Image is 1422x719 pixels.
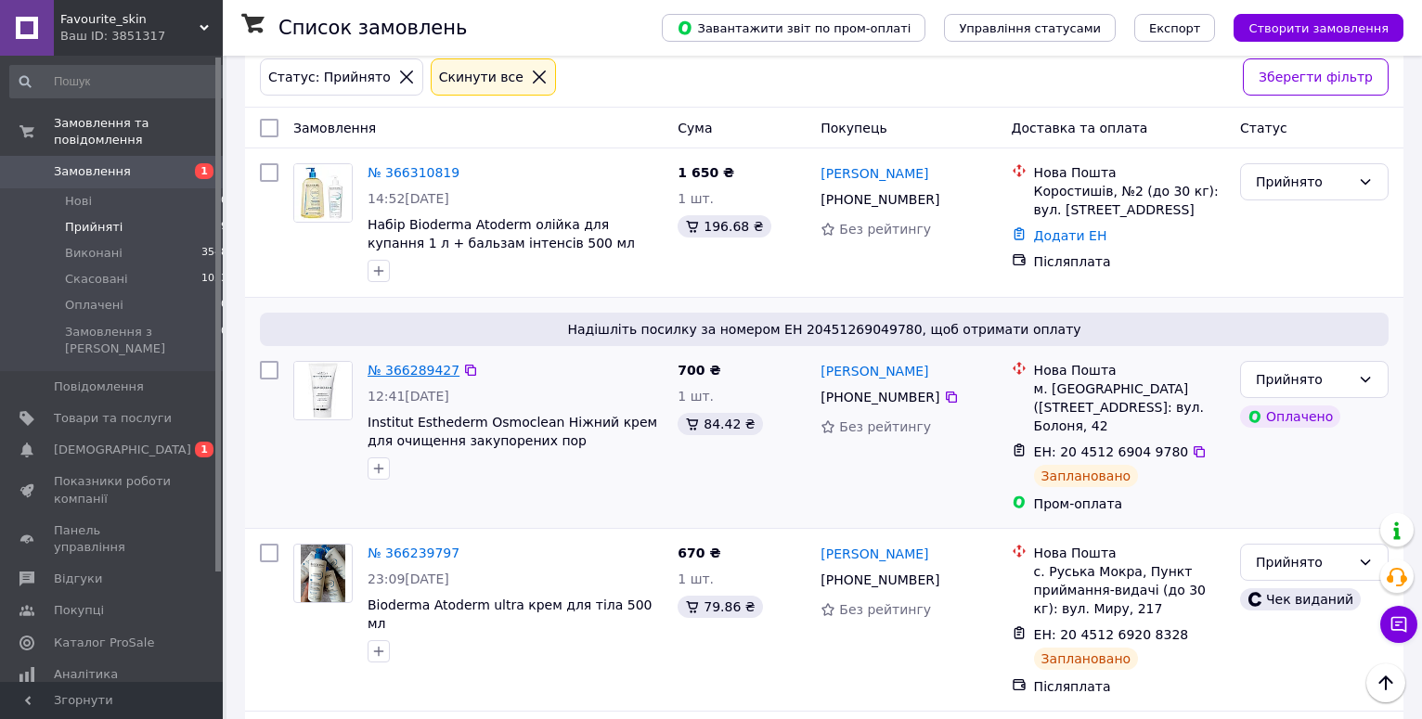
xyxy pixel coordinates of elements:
[1034,252,1225,271] div: Післяплата
[662,14,925,42] button: Завантажити звіт по пром-оплаті
[60,28,223,45] div: Ваш ID: 3851317
[54,115,223,148] span: Замовлення та повідомлення
[368,546,459,560] a: № 366239797
[221,219,227,236] span: 9
[1034,677,1225,696] div: Післяплата
[294,164,352,222] img: Фото товару
[9,65,229,98] input: Пошук
[817,567,943,593] div: [PHONE_NUMBER]
[368,597,652,631] a: Bioderma Atoderm ultra крем для тіла 500 мл
[54,571,102,587] span: Відгуки
[677,19,911,36] span: Завантажити звіт по пром-оплаті
[54,635,154,651] span: Каталог ProSale
[201,245,227,262] span: 3548
[65,297,123,314] span: Оплачені
[1248,21,1389,35] span: Створити замовлення
[1240,121,1287,135] span: Статус
[678,165,734,180] span: 1 650 ₴
[678,363,720,378] span: 700 ₴
[368,191,449,206] span: 14:52[DATE]
[1034,444,1189,459] span: ЕН: 20 4512 6904 9780
[1012,121,1148,135] span: Доставка та оплата
[267,320,1381,339] span: Надішліть посилку за номером ЕН 20451269049780, щоб отримати оплату
[821,164,928,183] a: [PERSON_NAME]
[221,297,227,314] span: 0
[293,361,353,420] a: Фото товару
[1256,552,1351,572] div: Прийнято
[54,379,144,395] span: Повідомлення
[959,21,1101,35] span: Управління статусами
[944,14,1116,42] button: Управління статусами
[201,271,227,288] span: 1053
[1034,494,1225,513] div: Пром-оплата
[293,544,353,603] a: Фото товару
[1240,405,1340,428] div: Оплачено
[1034,163,1225,182] div: Нова Пошта
[368,415,657,448] a: Institut Esthederm Osmoclean Ніжний крем для очищення закупорених пор
[54,522,172,556] span: Панель управління
[1034,228,1107,243] a: Додати ЕН
[265,67,394,87] div: Статус: Прийнято
[221,193,227,210] span: 0
[1034,361,1225,379] div: Нова Пошта
[1134,14,1216,42] button: Експорт
[839,602,931,617] span: Без рейтингу
[368,389,449,404] span: 12:41[DATE]
[1149,21,1201,35] span: Експорт
[54,602,104,619] span: Покупці
[301,545,345,602] img: Фото товару
[221,324,227,357] span: 0
[65,271,128,288] span: Скасовані
[65,219,123,236] span: Прийняті
[1256,172,1351,192] div: Прийнято
[1034,544,1225,562] div: Нова Пошта
[839,222,931,237] span: Без рейтингу
[368,165,459,180] a: № 366310819
[1256,369,1351,390] div: Прийнято
[678,596,762,618] div: 79.86 ₴
[195,163,213,179] span: 1
[195,442,213,457] span: 1
[368,571,449,586] span: 23:09[DATE]
[1380,606,1417,643] button: Чат з покупцем
[1034,182,1225,219] div: Коростишів, №2 (до 30 кг): вул. [STREET_ADDRESS]
[817,186,943,212] div: [PHONE_NUMBER]
[1243,58,1389,96] button: Зберегти фільтр
[678,389,714,404] span: 1 шт.
[817,384,943,410] div: [PHONE_NUMBER]
[678,546,720,560] span: 670 ₴
[368,217,635,250] a: Набір Bioderma Atoderm олійка для купання 1 л + бальзам інтенсів 500 мл
[65,324,221,357] span: Замовлення з [PERSON_NAME]
[839,419,931,434] span: Без рейтингу
[678,413,762,435] div: 84.42 ₴
[1366,663,1405,702] button: Наверх
[54,473,172,507] span: Показники роботи компанії
[1215,19,1403,34] a: Створити замовлення
[294,362,352,419] img: Фото товару
[293,121,376,135] span: Замовлення
[278,17,467,39] h1: Список замовлень
[678,191,714,206] span: 1 шт.
[1034,627,1189,642] span: ЕН: 20 4512 6920 8328
[65,245,123,262] span: Виконані
[821,545,928,563] a: [PERSON_NAME]
[293,163,353,223] a: Фото товару
[821,362,928,380] a: [PERSON_NAME]
[1034,648,1139,670] div: Заплановано
[678,121,712,135] span: Cума
[1034,379,1225,435] div: м. [GEOGRAPHIC_DATA] ([STREET_ADDRESS]: вул. Болоня, 42
[1259,67,1373,87] span: Зберегти фільтр
[1234,14,1403,42] button: Створити замовлення
[1034,465,1139,487] div: Заплановано
[54,442,191,458] span: [DEMOGRAPHIC_DATA]
[368,363,459,378] a: № 366289427
[678,571,714,586] span: 1 шт.
[678,215,770,238] div: 196.68 ₴
[54,163,131,180] span: Замовлення
[54,410,172,427] span: Товари та послуги
[1240,588,1361,610] div: Чек виданий
[1034,562,1225,618] div: с. Руська Мокра, Пункт приймання-видачі (до 30 кг): вул. Миру, 217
